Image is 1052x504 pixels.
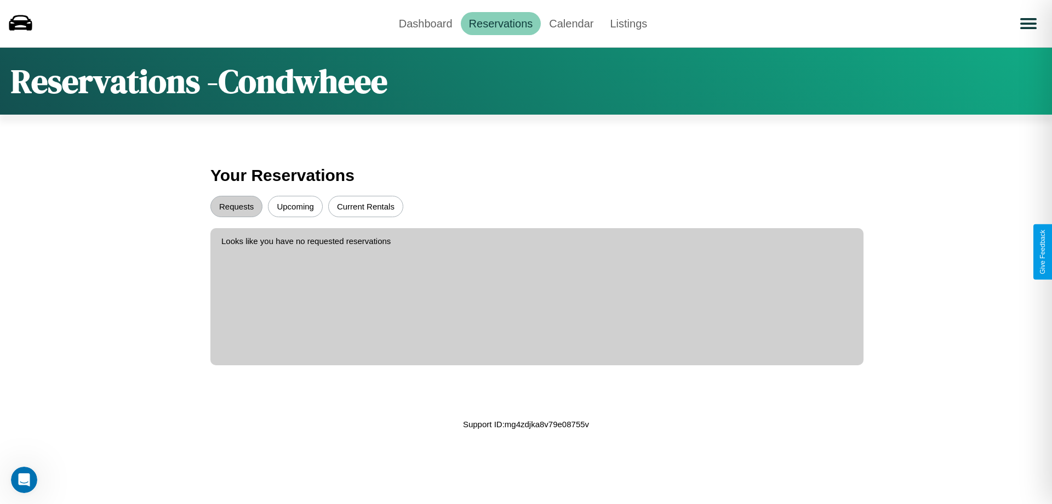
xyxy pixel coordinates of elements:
p: Looks like you have no requested reservations [221,234,853,248]
a: Dashboard [391,12,461,35]
a: Listings [602,12,655,35]
p: Support ID: mg4zdjka8v79e08755v [463,417,589,432]
button: Current Rentals [328,196,403,217]
a: Calendar [541,12,602,35]
button: Requests [210,196,262,217]
div: Give Feedback [1039,230,1047,274]
h1: Reservations - Condwheee [11,59,387,104]
a: Reservations [461,12,541,35]
button: Upcoming [268,196,323,217]
h3: Your Reservations [210,161,842,190]
button: Open menu [1013,8,1044,39]
iframe: Intercom live chat [11,467,37,493]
